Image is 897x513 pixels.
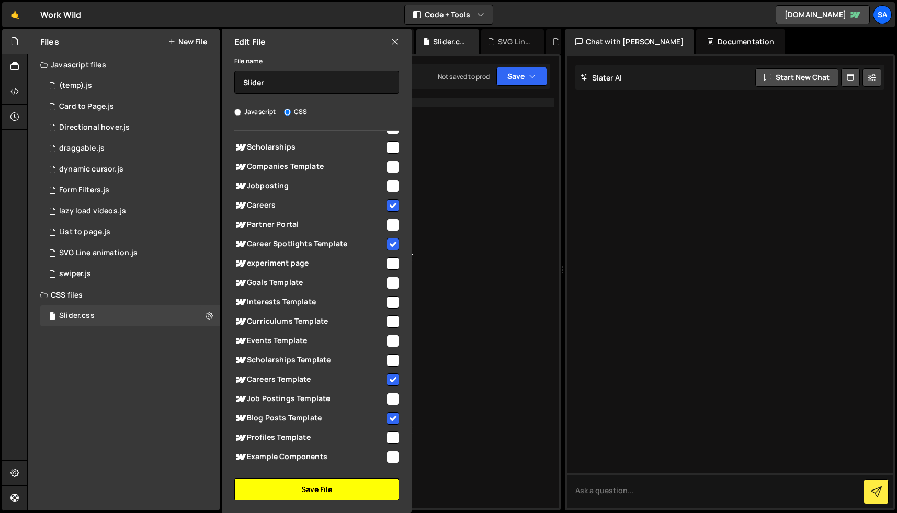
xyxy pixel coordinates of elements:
div: Documentation [696,29,785,54]
span: Scholarships [234,141,385,154]
button: Code + Tools [405,5,493,24]
input: CSS [284,109,291,116]
a: Sa [873,5,892,24]
span: Profiles Template [234,431,385,444]
div: lazy load videos.js [59,207,126,216]
div: swiper.js [40,264,220,284]
div: 16508/46211.css [40,305,220,326]
h2: Files [40,36,59,48]
div: Slider.css [433,37,467,47]
div: Card to Page.js [40,96,220,117]
label: File name [234,56,263,66]
div: Not saved to prod [438,72,490,81]
span: Careers [234,199,385,212]
span: Scholarships Template [234,354,385,367]
span: Jobposting [234,180,385,192]
button: Save [496,67,547,86]
div: Directional hover.js [59,123,130,132]
span: Job Postings Template [234,393,385,405]
div: SVG Line animation.js [59,248,138,258]
span: Example Components [234,451,385,463]
a: 🤙 [2,2,28,27]
a: [DOMAIN_NAME] [776,5,870,24]
input: Javascript [234,109,241,116]
div: Form Filters.js [40,180,220,201]
div: SVG Line animation.js [498,37,531,47]
div: 16508/45376.js [40,159,220,180]
div: 16508/45374.js [40,117,220,138]
input: Name [234,71,399,94]
h2: Slater AI [581,73,622,83]
div: Form Filters.js [59,186,109,195]
span: Companies Template [234,161,385,173]
div: Javascript files [28,54,220,75]
button: Start new chat [755,68,838,87]
span: Blog Posts Template [234,412,385,425]
button: Save File [234,478,399,500]
div: 16508/46297.js [40,222,220,243]
label: Javascript [234,107,276,117]
span: experiment page [234,257,385,270]
div: 16508/47544.js [40,201,220,222]
div: Card to Page.js [59,102,114,111]
div: Chat with [PERSON_NAME] [565,29,695,54]
span: Events Template [234,335,385,347]
div: swiper.js [59,269,91,279]
div: Work Wild [40,8,81,21]
div: 16508/45375.js [40,138,220,159]
button: New File [168,38,207,46]
span: Career Spotlights Template [234,238,385,250]
div: draggable.js [59,144,105,153]
h2: Edit File [234,36,266,48]
span: Interests Template [234,296,385,309]
div: (temp).js [59,81,92,90]
div: Slider.css [59,311,95,321]
div: SVG Line animation.js [40,243,220,264]
div: 16508/45391.js [40,75,220,96]
span: Curriculums Template [234,315,385,328]
span: Partner Portal [234,219,385,231]
div: dynamic cursor.js [59,165,123,174]
span: Careers Template [234,373,385,386]
label: CSS [284,107,307,117]
div: CSS files [28,284,220,305]
div: List to page.js [59,227,110,237]
span: Goals Template [234,277,385,289]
